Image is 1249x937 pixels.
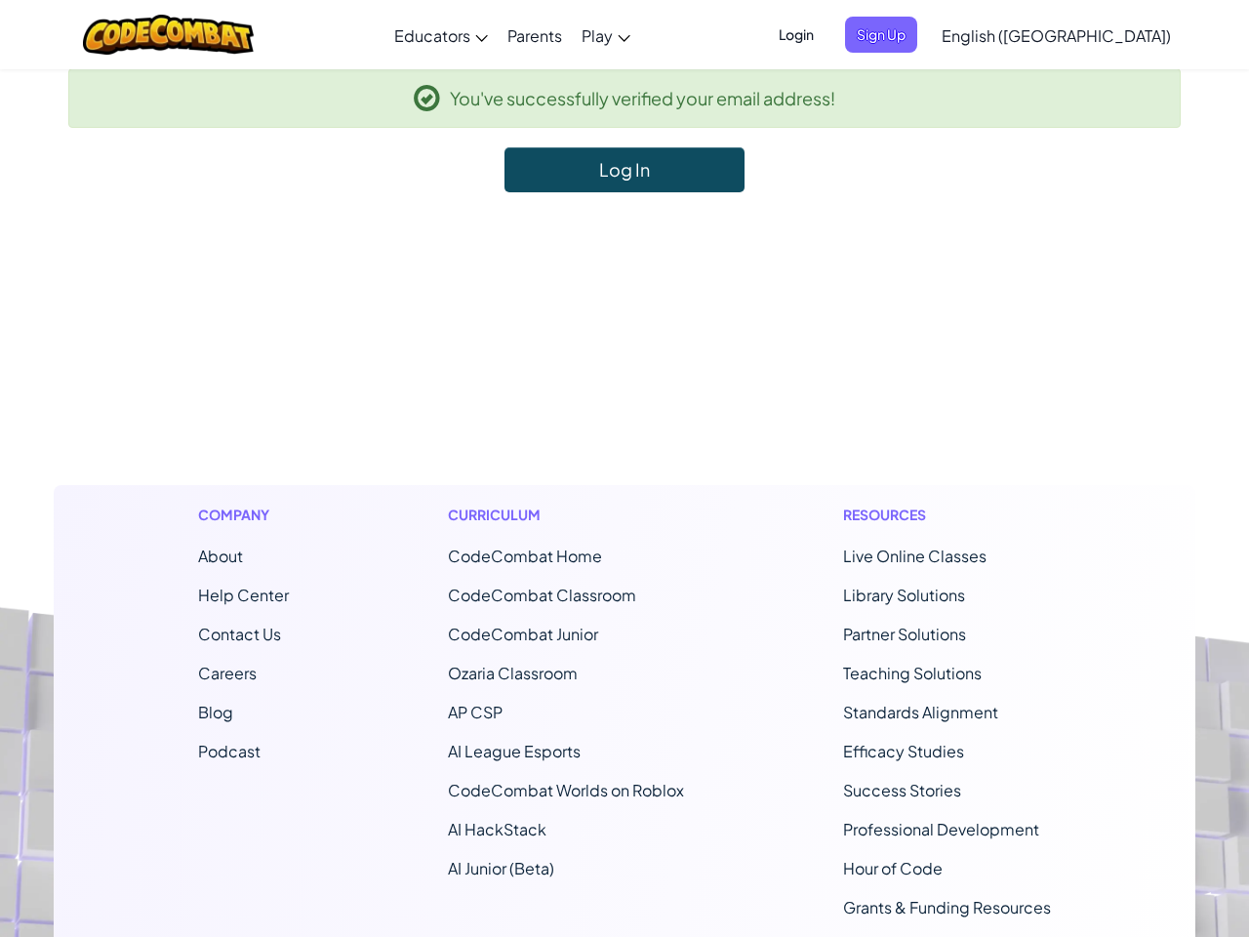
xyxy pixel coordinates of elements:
a: Help Center [198,585,289,605]
span: Educators [394,25,470,46]
a: Success Stories [843,780,961,800]
a: Ozaria Classroom [448,663,578,683]
a: Parents [498,9,572,61]
a: CodeCombat Classroom [448,585,636,605]
a: AI HackStack [448,819,546,839]
a: AI Junior (Beta) [448,858,554,878]
a: About [198,546,243,566]
a: English ([GEOGRAPHIC_DATA]) [932,9,1181,61]
a: Library Solutions [843,585,965,605]
a: Play [572,9,640,61]
span: CodeCombat Home [448,546,602,566]
a: Efficacy Studies [843,741,964,761]
a: Grants & Funding Resources [843,897,1051,917]
a: Podcast [198,741,261,761]
a: Educators [384,9,498,61]
a: Hour of Code [843,858,943,878]
h1: Resources [843,505,1051,525]
a: Live Online Classes [843,546,987,566]
a: Blog [198,702,233,722]
a: Careers [198,663,257,683]
button: Login [767,17,826,53]
a: Teaching Solutions [843,663,982,683]
h1: Curriculum [448,505,684,525]
a: Professional Development [843,819,1039,839]
a: Standards Alignment [843,702,998,722]
a: CodeCombat Junior [448,624,598,644]
a: AP CSP [448,702,503,722]
h1: Company [198,505,289,525]
a: Log In [504,147,745,192]
img: CodeCombat logo [83,15,254,55]
span: You've successfully verified your email address! [450,84,835,112]
a: CodeCombat Worlds on Roblox [448,780,684,800]
span: Contact Us [198,624,281,644]
a: AI League Esports [448,741,581,761]
button: Sign Up [845,17,917,53]
span: Play [582,25,613,46]
a: Partner Solutions [843,624,966,644]
span: English ([GEOGRAPHIC_DATA]) [942,25,1171,46]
